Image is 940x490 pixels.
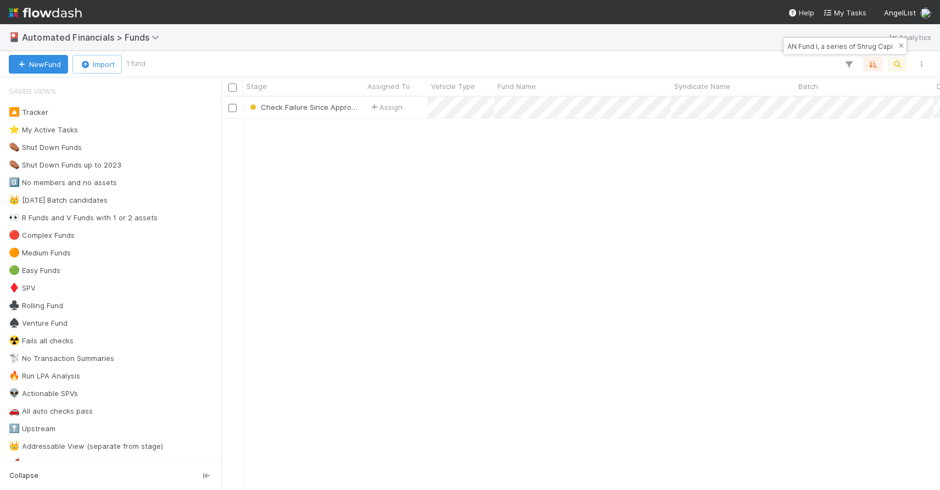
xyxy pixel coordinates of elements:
[9,352,114,365] div: No Transaction Summaries
[9,193,108,207] div: [DATE] Batch candidates
[72,55,122,74] button: Import
[9,123,78,137] div: My Active Tasks
[9,388,20,398] span: 👽
[228,83,237,92] input: Toggle All Rows Selected
[9,439,163,453] div: Addressable View (separate from stage)
[9,195,20,204] span: 👑
[9,457,96,471] div: SPVs Passing Checks
[9,404,93,418] div: All auto checks pass
[9,80,56,102] span: Saved Views
[788,7,814,18] div: Help
[920,8,931,19] img: avatar_5ff1a016-d0ce-496a-bfbe-ad3802c4d8a0.png
[9,471,38,481] span: Collapse
[9,334,74,348] div: Fails all checks
[9,105,48,119] div: Tracker
[9,353,20,363] span: 🐩
[884,8,916,17] span: AngelList
[9,281,36,295] div: SPV
[798,81,818,92] span: Batch
[9,213,20,222] span: 👀
[9,248,20,257] span: 🟠
[9,406,20,415] span: 🚗
[9,441,20,450] span: 👑
[9,264,60,277] div: Easy Funds
[785,40,895,53] input: Search...
[9,283,20,292] span: ♦️
[9,158,121,172] div: Shut Down Funds up to 2023
[9,300,20,310] span: ♣️
[9,422,55,436] div: Upstream
[9,107,20,116] span: 🔼
[261,103,385,112] span: Check Failure Since Approved (SPV)
[9,369,80,383] div: Run LPA Analysis
[9,336,20,345] span: ☢️
[9,141,82,154] div: Shut Down Funds
[9,316,68,330] div: Venture Fund
[9,32,20,42] span: 🎴
[247,81,267,92] span: Stage
[22,32,165,43] span: Automated Financials > Funds
[9,142,20,152] span: ⚰️
[9,459,20,468] span: 🚀
[9,299,63,313] div: Rolling Fund
[9,246,71,260] div: Medium Funds
[126,59,146,69] small: 1 fund
[9,3,82,22] img: logo-inverted-e16ddd16eac7371096b0.svg
[228,104,237,112] input: Toggle Row Selected
[888,31,931,44] a: Analytics
[497,81,536,92] span: Fund Name
[9,318,20,327] span: ♠️
[9,371,20,380] span: 🔥
[9,265,20,275] span: 🟢
[9,211,158,225] div: R Funds and V Funds with 1 or 2 assets
[823,8,866,17] span: My Tasks
[9,387,78,400] div: Actionable SPVs
[674,81,730,92] span: Syndicate Name
[431,81,475,92] span: Vehicle Type
[9,229,75,242] div: Complex Funds
[9,55,68,74] button: NewFund
[9,160,20,169] span: ⚰️
[9,177,20,187] span: 0️⃣
[9,424,20,433] span: ⬆️
[368,102,402,113] span: Assign
[367,81,410,92] span: Assigned To
[9,230,20,240] span: 🔴
[9,176,117,190] div: No members and no assets
[9,125,20,134] span: ⭐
